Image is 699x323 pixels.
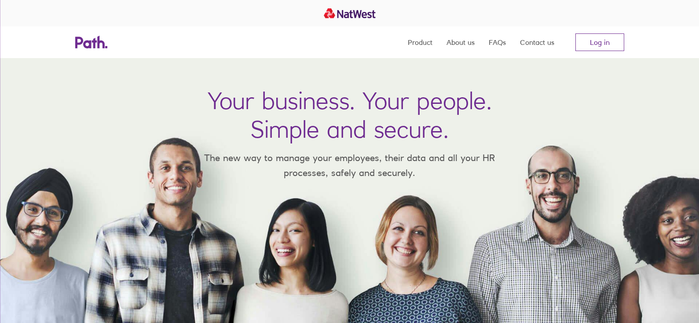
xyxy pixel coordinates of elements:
[446,26,475,58] a: About us
[575,33,624,51] a: Log in
[408,26,432,58] a: Product
[208,86,492,143] h1: Your business. Your people. Simple and secure.
[191,150,508,180] p: The new way to manage your employees, their data and all your HR processes, safely and securely.
[520,26,554,58] a: Contact us
[489,26,506,58] a: FAQs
